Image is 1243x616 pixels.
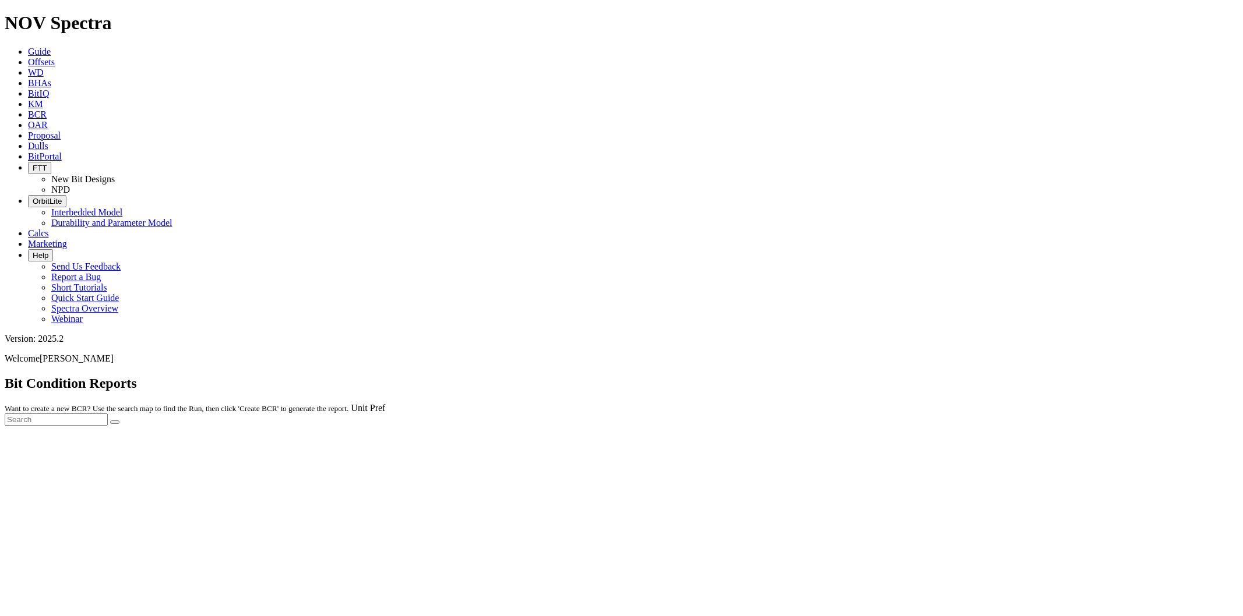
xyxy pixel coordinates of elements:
[5,353,1238,364] p: Welcome
[51,314,83,324] a: Webinar
[28,195,66,207] button: OrbitLite
[5,413,108,426] input: Search
[28,57,55,67] a: Offsets
[51,218,172,228] a: Durability and Parameter Model
[28,141,48,151] a: Dulls
[28,228,49,238] a: Calcs
[28,249,53,261] button: Help
[40,353,114,363] span: [PERSON_NAME]
[51,293,119,303] a: Quick Start Guide
[28,120,48,130] a: OAR
[33,164,47,172] span: FTT
[51,185,70,194] a: NPD
[5,12,1238,34] h1: NOV Spectra
[28,151,62,161] a: BitPortal
[351,403,385,413] a: Unit Pref
[5,404,348,413] small: Want to create a new BCR? Use the search map to find the Run, then click 'Create BCR' to generate...
[51,282,107,292] a: Short Tutorials
[28,68,44,77] a: WD
[5,376,1238,391] h2: Bit Condition Reports
[51,174,115,184] a: New Bit Designs
[51,303,118,313] a: Spectra Overview
[28,99,43,109] a: KM
[28,162,51,174] button: FTT
[28,109,47,119] a: BCR
[51,272,101,282] a: Report a Bug
[51,261,121,271] a: Send Us Feedback
[28,47,51,56] a: Guide
[5,334,1238,344] div: Version: 2025.2
[51,207,122,217] a: Interbedded Model
[28,78,51,88] a: BHAs
[28,130,61,140] a: Proposal
[33,197,62,206] span: OrbitLite
[28,239,67,249] a: Marketing
[33,251,48,260] span: Help
[28,88,49,98] a: BitIQ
